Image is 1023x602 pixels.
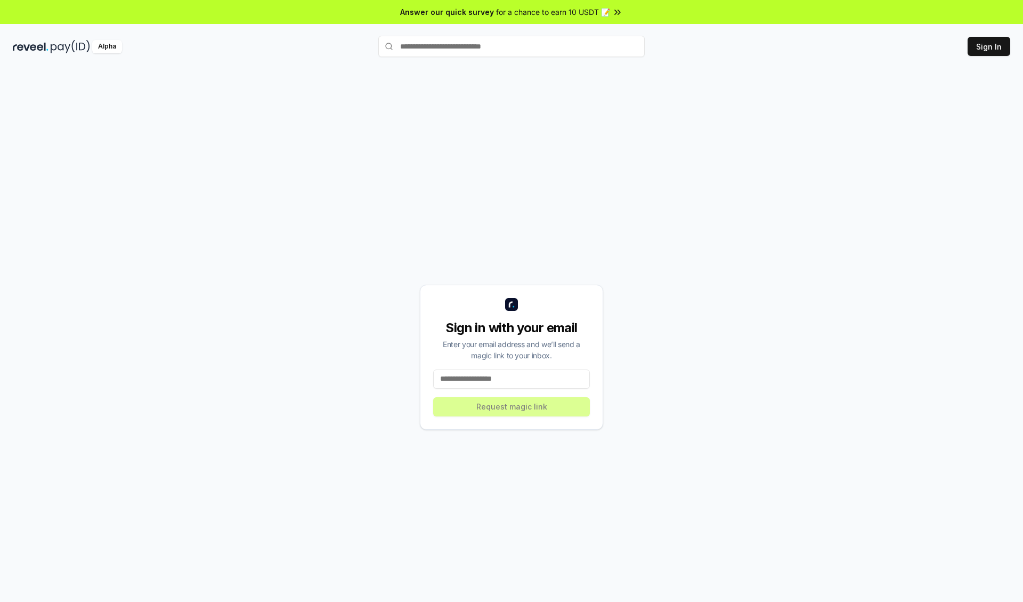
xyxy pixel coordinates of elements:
button: Sign In [968,37,1010,56]
div: Alpha [92,40,122,53]
div: Sign in with your email [433,319,590,336]
div: Enter your email address and we’ll send a magic link to your inbox. [433,339,590,361]
img: reveel_dark [13,40,48,53]
span: Answer our quick survey [400,6,494,18]
img: logo_small [505,298,518,311]
span: for a chance to earn 10 USDT 📝 [496,6,610,18]
img: pay_id [51,40,90,53]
